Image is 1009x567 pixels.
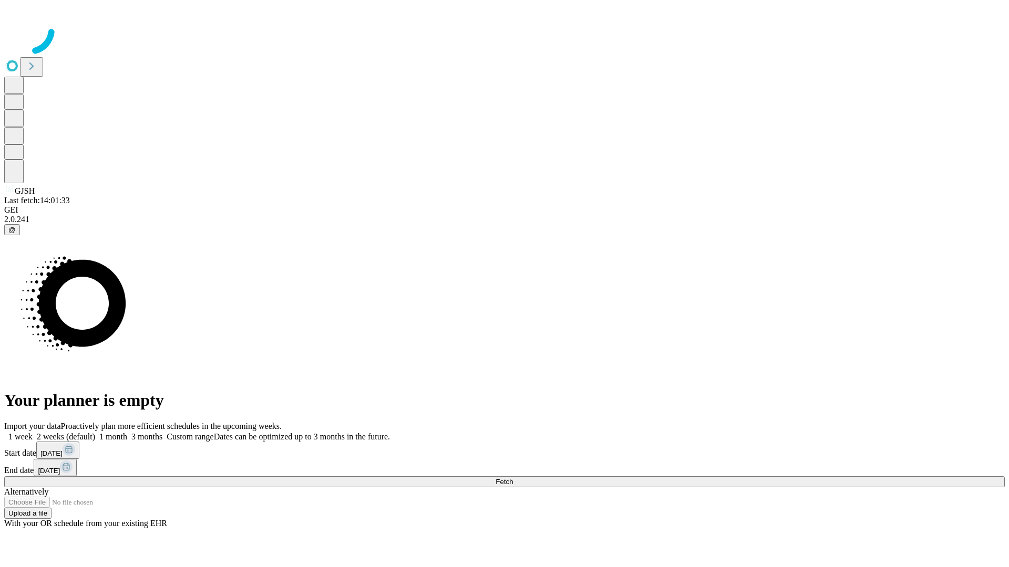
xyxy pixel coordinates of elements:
[61,422,282,430] span: Proactively plan more efficient schedules in the upcoming weeks.
[38,467,60,475] span: [DATE]
[8,226,16,234] span: @
[4,422,61,430] span: Import your data
[4,215,1005,224] div: 2.0.241
[36,442,79,459] button: [DATE]
[37,432,95,441] span: 2 weeks (default)
[99,432,127,441] span: 1 month
[4,224,20,235] button: @
[214,432,390,441] span: Dates can be optimized up to 3 months in the future.
[4,476,1005,487] button: Fetch
[4,487,48,496] span: Alternatively
[4,508,52,519] button: Upload a file
[4,459,1005,476] div: End date
[496,478,513,486] span: Fetch
[4,391,1005,410] h1: Your planner is empty
[34,459,77,476] button: [DATE]
[40,449,63,457] span: [DATE]
[8,432,33,441] span: 1 week
[15,186,35,195] span: GJSH
[4,442,1005,459] div: Start date
[131,432,162,441] span: 3 months
[4,205,1005,215] div: GEI
[4,519,167,528] span: With your OR schedule from your existing EHR
[167,432,213,441] span: Custom range
[4,196,70,205] span: Last fetch: 14:01:33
